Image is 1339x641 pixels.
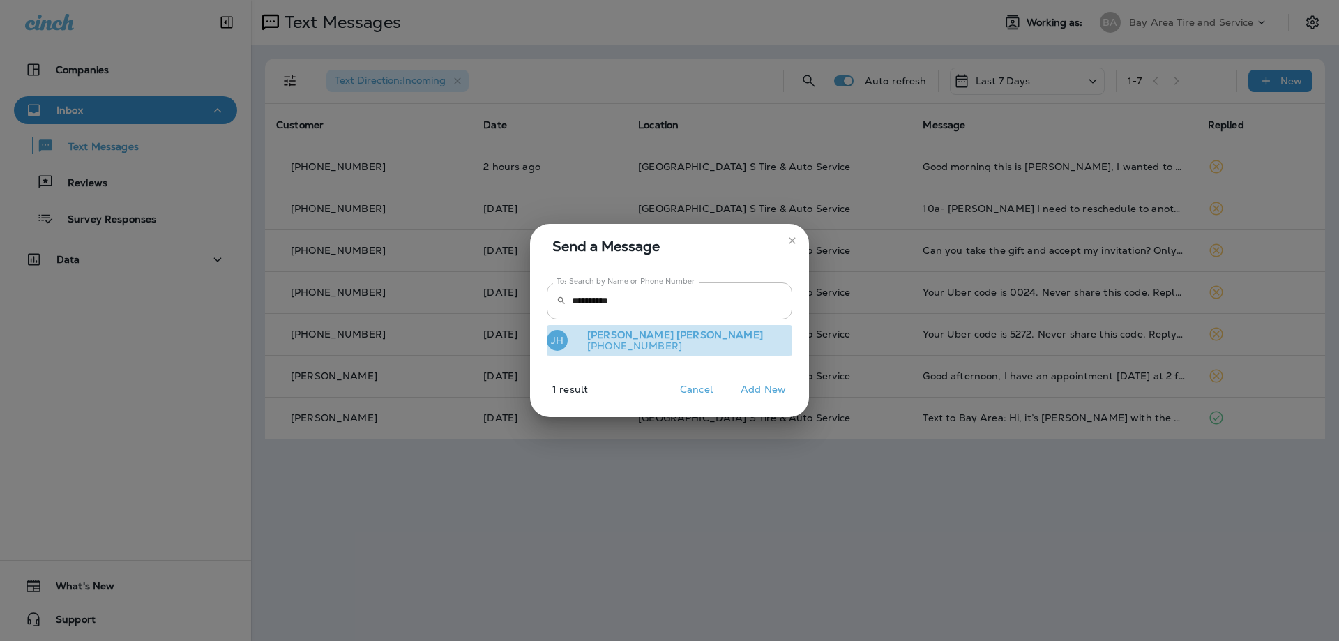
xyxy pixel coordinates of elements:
p: [PHONE_NUMBER] [576,340,763,352]
label: To: Search by Name or Phone Number [557,276,695,287]
span: Send a Message [552,235,792,257]
button: Cancel [670,379,723,400]
span: [PERSON_NAME] [676,329,763,341]
span: [PERSON_NAME] [587,329,674,341]
div: JH [547,330,568,351]
p: 1 result [524,384,588,406]
button: JH[PERSON_NAME] [PERSON_NAME][PHONE_NUMBER] [547,325,792,357]
button: close [781,229,803,252]
button: Add New [734,379,793,400]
